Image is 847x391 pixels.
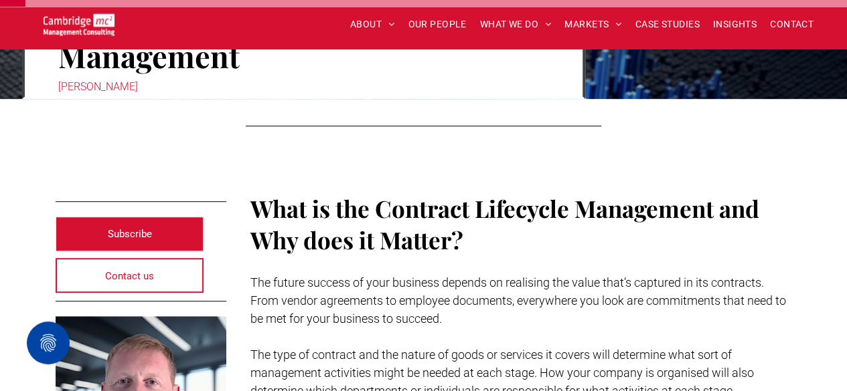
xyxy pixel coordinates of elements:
[558,14,628,35] a: MARKETS
[473,14,558,35] a: WHAT WE DO
[56,258,204,293] a: Contact us
[58,78,549,96] div: [PERSON_NAME]
[401,14,473,35] a: OUR PEOPLE
[105,259,154,293] span: Contact us
[763,14,820,35] a: CONTACT
[250,275,786,325] span: The future success of your business depends on realising the value that’s captured in its contrac...
[44,15,114,29] a: Your Business Transformed | Cambridge Management Consulting
[56,217,204,251] a: Subscribe
[629,14,706,35] a: CASE STUDIES
[250,192,759,255] span: What is the Contract Lifecycle Management and Why does it Matter?
[44,13,114,35] img: Go to Homepage
[108,217,152,251] span: Subscribe
[343,14,402,35] a: ABOUT
[706,14,763,35] a: INSIGHTS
